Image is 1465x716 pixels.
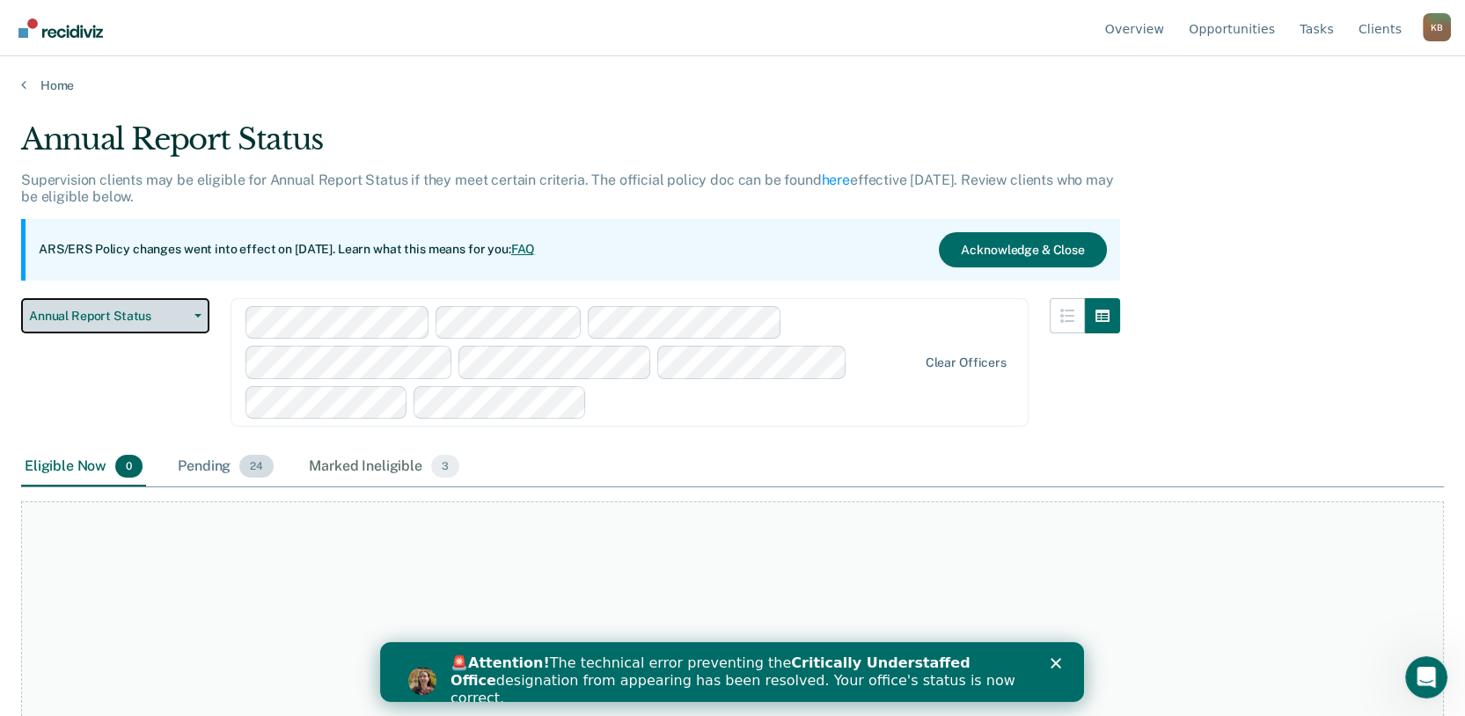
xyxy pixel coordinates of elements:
button: Acknowledge & Close [939,232,1106,267]
span: 3 [431,455,459,478]
iframe: Intercom live chat [1405,656,1447,698]
div: Marked Ineligible3 [305,448,463,486]
button: Profile dropdown button [1423,13,1451,41]
div: Close [670,16,688,26]
div: K B [1423,13,1451,41]
a: here [822,172,850,188]
a: Home [21,77,1444,93]
div: Annual Report Status [21,121,1120,172]
b: Attention! [88,12,170,29]
b: Critically Understaffed Office [70,12,590,47]
p: ARS/ERS Policy changes went into effect on [DATE]. Learn what this means for you: [39,241,535,259]
img: Recidiviz [18,18,103,38]
span: 0 [115,455,143,478]
iframe: Intercom live chat banner [380,642,1084,702]
div: Clear officers [926,355,1007,370]
div: 🚨 The technical error preventing the designation from appearing has been resolved. Your office's ... [70,12,648,65]
div: Pending24 [174,448,277,486]
a: FAQ [511,242,536,256]
p: Supervision clients may be eligible for Annual Report Status if they meet certain criteria. The o... [21,172,1114,205]
span: Annual Report Status [29,309,187,324]
div: Eligible Now0 [21,448,146,486]
button: Annual Report Status [21,298,209,333]
span: 24 [239,455,274,478]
